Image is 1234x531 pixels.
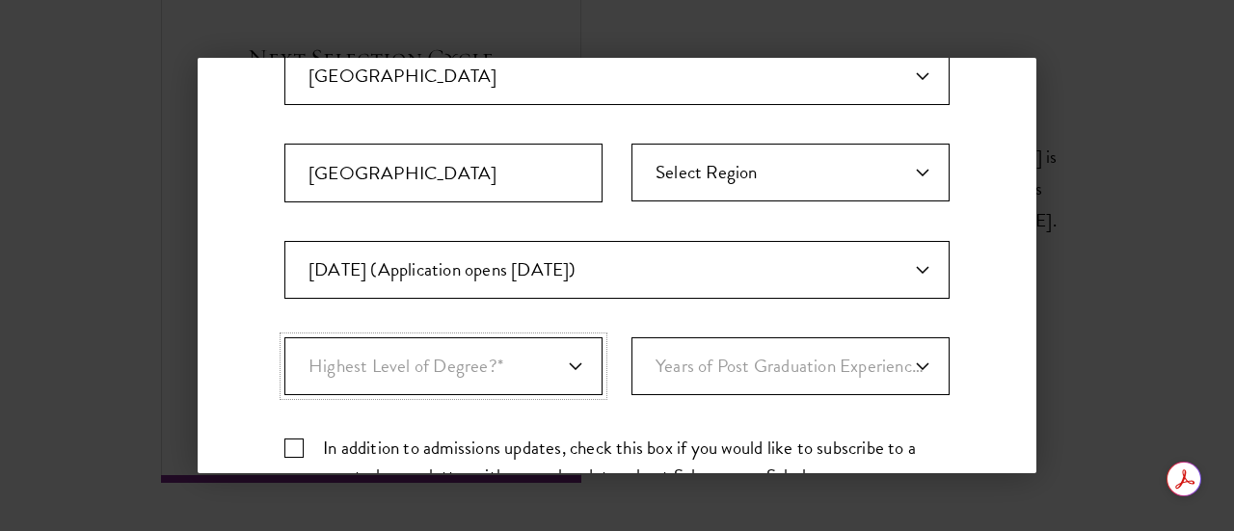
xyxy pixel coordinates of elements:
[284,434,950,490] div: Check this box to receive a quarterly newsletter with general updates about Schwarzman Scholars.
[284,241,950,299] div: Anticipated Entry Term*
[284,144,603,202] input: City
[284,434,950,490] label: In addition to admissions updates, check this box if you would like to subscribe to a quarterly n...
[631,337,950,395] div: Years of Post Graduation Experience?*
[284,337,603,395] div: Highest Level of Degree?*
